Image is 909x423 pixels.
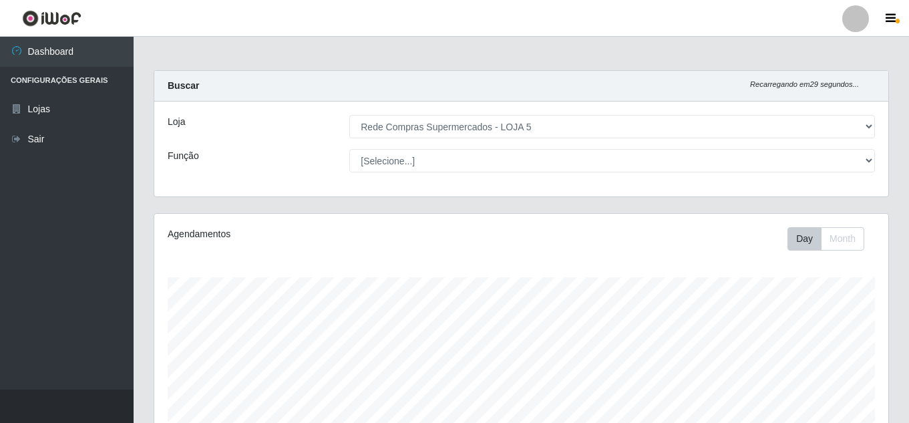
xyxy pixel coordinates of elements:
[787,227,864,251] div: First group
[22,10,81,27] img: CoreUI Logo
[821,227,864,251] button: Month
[168,115,185,129] label: Loja
[750,80,859,88] i: Recarregando em 29 segundos...
[787,227,875,251] div: Toolbar with button groups
[168,149,199,163] label: Função
[168,227,451,241] div: Agendamentos
[168,80,199,91] strong: Buscar
[787,227,822,251] button: Day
